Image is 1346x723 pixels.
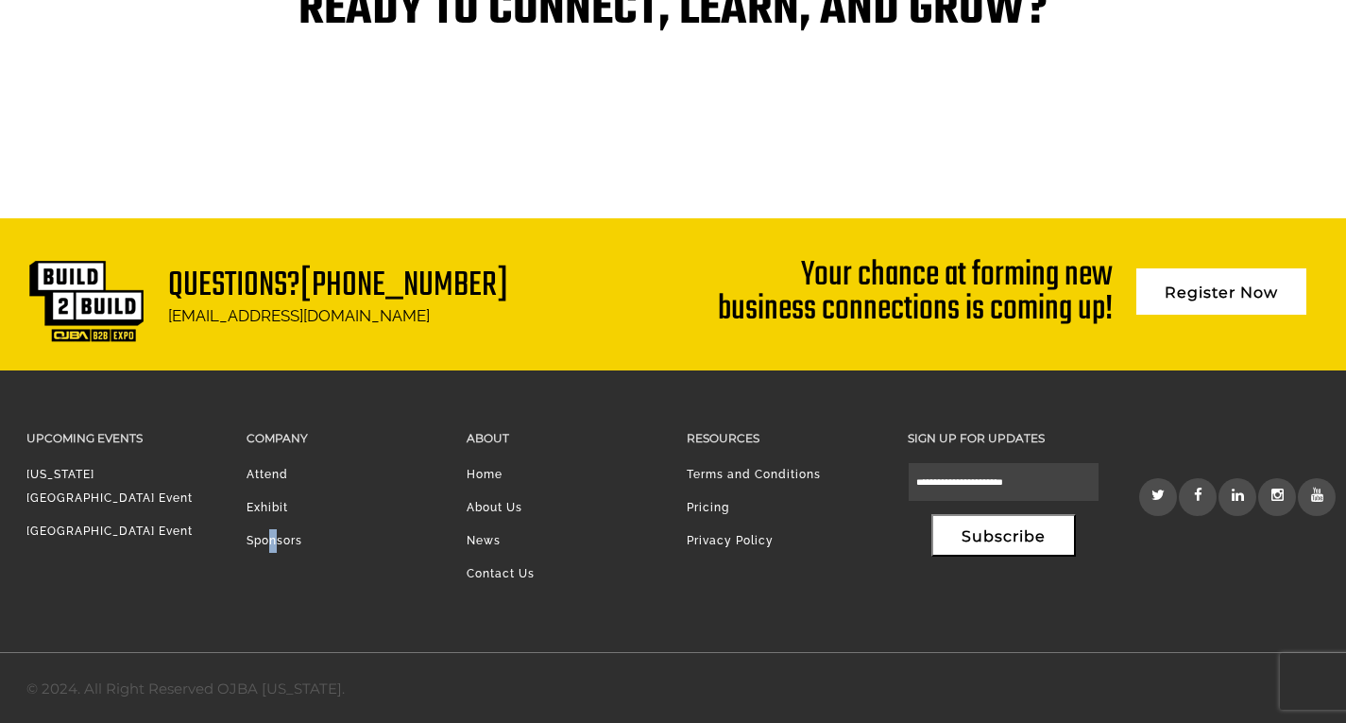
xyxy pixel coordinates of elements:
h1: Questions? [168,269,508,302]
a: [PHONE_NUMBER] [300,259,508,313]
h3: Company [247,427,438,449]
input: Enter your email address [25,231,345,272]
a: Privacy Policy [687,534,774,547]
h3: Sign up for updates [908,427,1099,449]
h3: Upcoming Events [26,427,218,449]
h3: About [467,427,658,449]
a: Register Now [1136,268,1306,315]
h3: Resources [687,427,878,449]
div: Minimize live chat window [310,9,355,55]
a: About Us [467,501,522,514]
div: © 2024. All Right Reserved OJBA [US_STATE]. [26,677,345,701]
textarea: Type your message and click 'Submit' [25,286,345,566]
div: Your chance at forming new business connections is coming up! [711,259,1113,327]
button: Subscribe [931,514,1076,557]
a: Exhibit [247,501,288,514]
a: [GEOGRAPHIC_DATA] Event [26,525,193,538]
a: Contact Us [467,567,535,580]
a: Sponsors [247,534,302,547]
input: Enter your last name [25,175,345,216]
a: Attend [247,468,288,481]
em: Submit [277,582,343,608]
a: Pricing [687,501,729,514]
div: Leave a message [98,106,317,130]
a: Terms and Conditions [687,468,821,481]
a: [EMAIL_ADDRESS][DOMAIN_NAME] [168,306,430,325]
